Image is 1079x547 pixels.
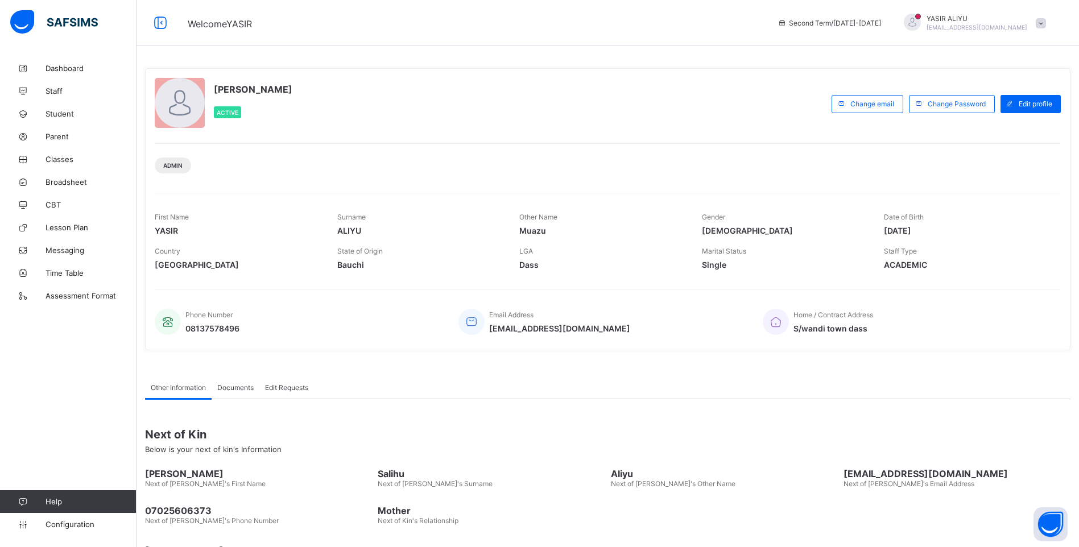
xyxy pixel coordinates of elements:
span: S/wandi town dass [793,324,873,333]
button: Open asap [1033,507,1068,541]
span: session/term information [778,19,881,27]
span: Below is your next of kin's Information [145,445,282,454]
span: Assessment Format [46,291,137,300]
span: Dass [519,260,685,270]
span: Broadsheet [46,177,137,187]
span: Next of [PERSON_NAME]'s Phone Number [145,516,279,525]
span: Welcome YASIR [188,18,252,30]
span: [EMAIL_ADDRESS][DOMAIN_NAME] [927,24,1027,31]
span: 08137578496 [185,324,239,333]
span: Surname [337,213,366,221]
span: Next of [PERSON_NAME]'s Email Address [844,479,974,488]
span: YASIR [155,226,320,235]
span: Other Information [151,383,206,392]
span: Gender [702,213,725,221]
span: Mother [378,505,605,516]
span: Marital Status [702,247,746,255]
span: Muazu [519,226,685,235]
span: Edit profile [1019,100,1052,108]
span: Home / Contract Address [793,310,873,319]
span: ACADEMIC [884,260,1049,270]
span: [PERSON_NAME] [145,468,372,479]
span: Parent [46,132,137,141]
span: [DATE] [884,226,1049,235]
span: Next of [PERSON_NAME]'s Other Name [611,479,735,488]
span: Admin [163,162,183,169]
span: Single [702,260,867,270]
span: Change email [850,100,894,108]
span: [DEMOGRAPHIC_DATA] [702,226,867,235]
span: Staff Type [884,247,917,255]
span: Configuration [46,520,136,529]
span: Change Password [928,100,986,108]
span: Next of [PERSON_NAME]'s First Name [145,479,266,488]
span: Student [46,109,137,118]
span: [EMAIL_ADDRESS][DOMAIN_NAME] [844,468,1070,479]
span: Dashboard [46,64,137,73]
div: YASIRALIYU [892,14,1052,32]
span: [PERSON_NAME] [214,84,292,95]
span: Next of Kin's Relationship [378,516,458,525]
img: safsims [10,10,98,34]
span: Edit Requests [265,383,308,392]
span: Staff [46,86,137,96]
span: 07025606373 [145,505,372,516]
span: Date of Birth [884,213,924,221]
span: Salihu [378,468,605,479]
span: Active [217,109,238,116]
span: Help [46,497,136,506]
span: Time Table [46,268,137,277]
span: Classes [46,155,137,164]
span: YASIR ALIYU [927,14,1027,23]
span: ALIYU [337,226,503,235]
span: [EMAIL_ADDRESS][DOMAIN_NAME] [489,324,630,333]
span: State of Origin [337,247,383,255]
span: LGA [519,247,533,255]
span: Next of Kin [145,428,1070,441]
span: Phone Number [185,310,233,319]
span: Aliyu [611,468,838,479]
span: [GEOGRAPHIC_DATA] [155,260,320,270]
span: CBT [46,200,137,209]
span: Messaging [46,246,137,255]
span: Email Address [489,310,534,319]
span: Country [155,247,180,255]
span: Documents [217,383,254,392]
span: Next of [PERSON_NAME]'s Surname [378,479,493,488]
span: Other Name [519,213,557,221]
span: Lesson Plan [46,223,137,232]
span: Bauchi [337,260,503,270]
span: First Name [155,213,189,221]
